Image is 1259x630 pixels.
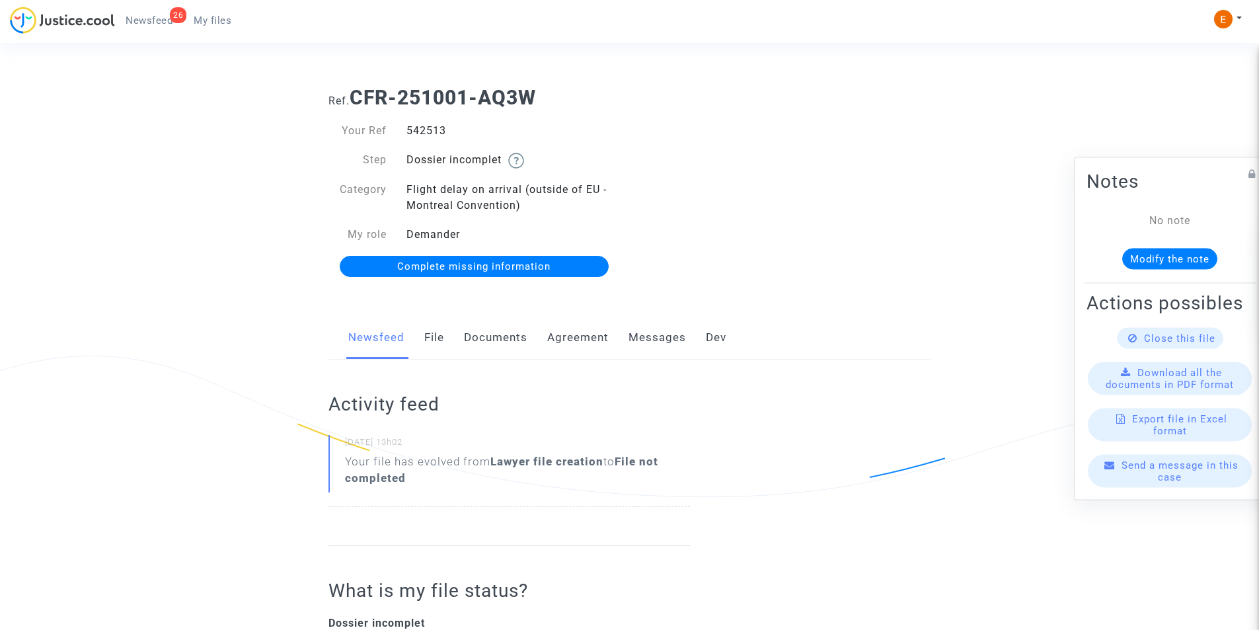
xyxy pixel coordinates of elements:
[1122,248,1217,269] button: Modify the note
[1087,291,1253,314] h2: Actions possibles
[397,123,630,139] div: 542513
[345,453,690,487] div: Your file has evolved from to
[345,436,690,453] small: [DATE] 13h02
[348,316,404,360] a: Newsfeed
[345,455,658,485] b: File not completed
[328,393,690,416] h2: Activity feed
[1144,332,1215,344] span: Close this file
[706,316,726,360] a: Dev
[397,260,551,272] span: Complete missing information
[319,123,397,139] div: Your Ref
[319,152,397,169] div: Step
[328,95,350,107] span: Ref.
[1122,459,1239,483] span: Send a message in this case
[397,182,630,214] div: Flight delay on arrival (outside of EU - Montreal Convention)
[170,7,186,23] div: 26
[397,227,630,243] div: Demander
[319,182,397,214] div: Category
[194,15,231,26] span: My files
[397,152,630,169] div: Dossier incomplet
[424,316,444,360] a: File
[126,15,172,26] span: Newsfeed
[1106,212,1233,228] div: No note
[115,11,183,30] a: 26Newsfeed
[1132,413,1227,436] span: Export file in Excel format
[508,153,524,169] img: help.svg
[350,86,536,109] b: CFR-251001-AQ3W
[183,11,242,30] a: My files
[547,316,609,360] a: Agreement
[1106,366,1234,390] span: Download all the documents in PDF format
[328,579,690,602] h2: What is my file status?
[1087,169,1253,192] h2: Notes
[629,316,686,360] a: Messages
[319,227,397,243] div: My role
[10,7,115,34] img: jc-logo.svg
[464,316,527,360] a: Documents
[490,455,603,468] b: Lawyer file creation
[1214,10,1233,28] img: ACg8ocIeiFvHKe4dA5oeRFd_CiCnuxWUEc1A2wYhRJE3TTWt=s96-c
